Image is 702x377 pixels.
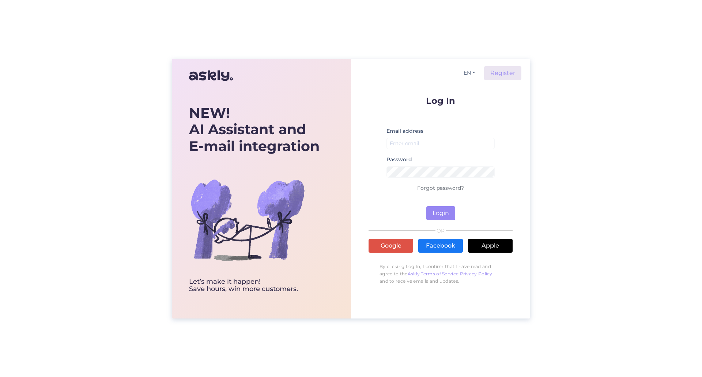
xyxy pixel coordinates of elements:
[460,271,492,276] a: Privacy Policy
[189,104,230,121] b: NEW!
[468,239,513,253] a: Apple
[189,67,233,84] img: Askly
[369,239,413,253] a: Google
[435,228,446,233] span: OR
[484,66,521,80] a: Register
[189,161,306,278] img: bg-askly
[369,96,513,105] p: Log In
[386,127,423,135] label: Email address
[386,156,412,163] label: Password
[189,278,320,293] div: Let’s make it happen! Save hours, win more customers.
[189,105,320,155] div: AI Assistant and E-mail integration
[386,138,495,149] input: Enter email
[408,271,459,276] a: Askly Terms of Service
[426,206,455,220] button: Login
[461,68,478,78] button: EN
[417,185,464,191] a: Forgot password?
[418,239,463,253] a: Facebook
[369,259,513,289] p: By clicking Log In, I confirm that I have read and agree to the , , and to receive emails and upd...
